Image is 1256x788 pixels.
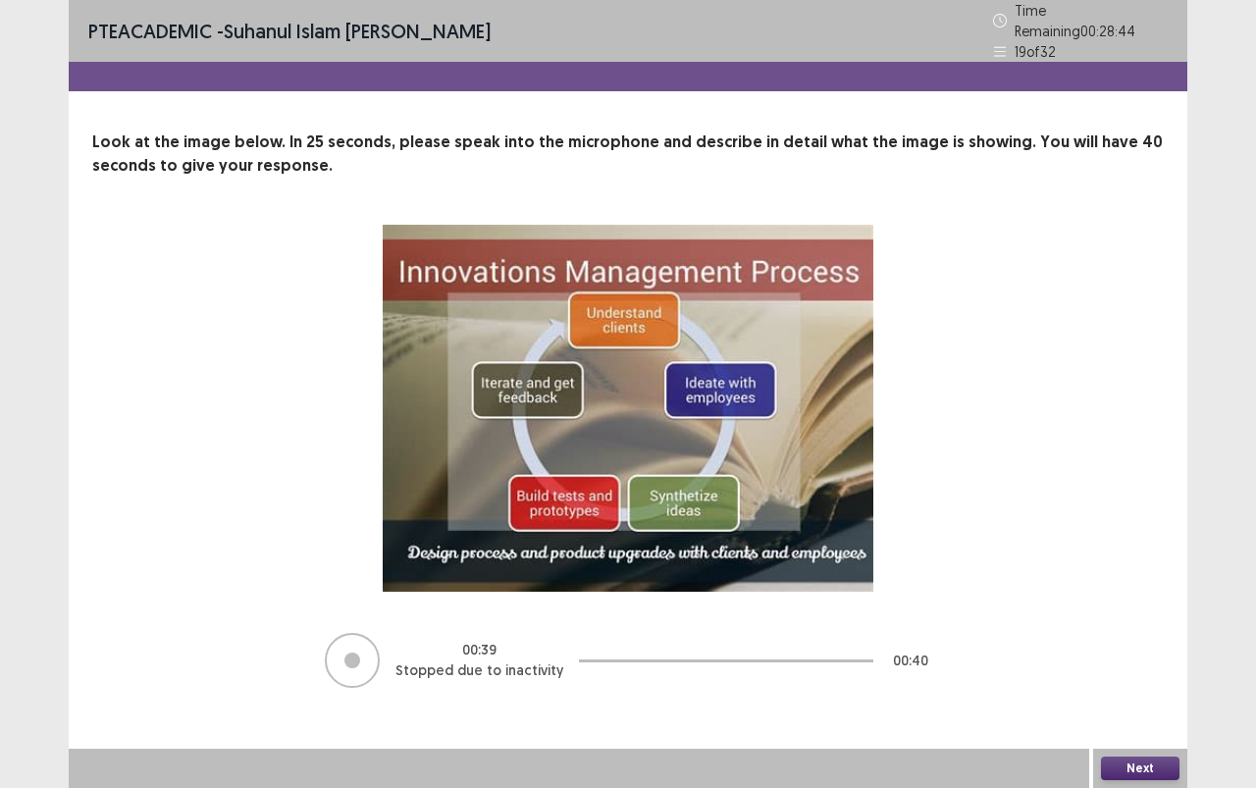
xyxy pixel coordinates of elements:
p: 00 : 39 [462,640,497,660]
p: - suhanul Islam [PERSON_NAME] [88,17,491,46]
span: PTE academic [88,19,212,43]
img: image-description [383,225,873,592]
p: Look at the image below. In 25 seconds, please speak into the microphone and describe in detail w... [92,131,1164,178]
button: Next [1101,757,1179,780]
p: 19 of 32 [1015,41,1056,62]
p: Stopped due to inactivity [395,660,563,681]
p: 00 : 40 [893,651,928,671]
